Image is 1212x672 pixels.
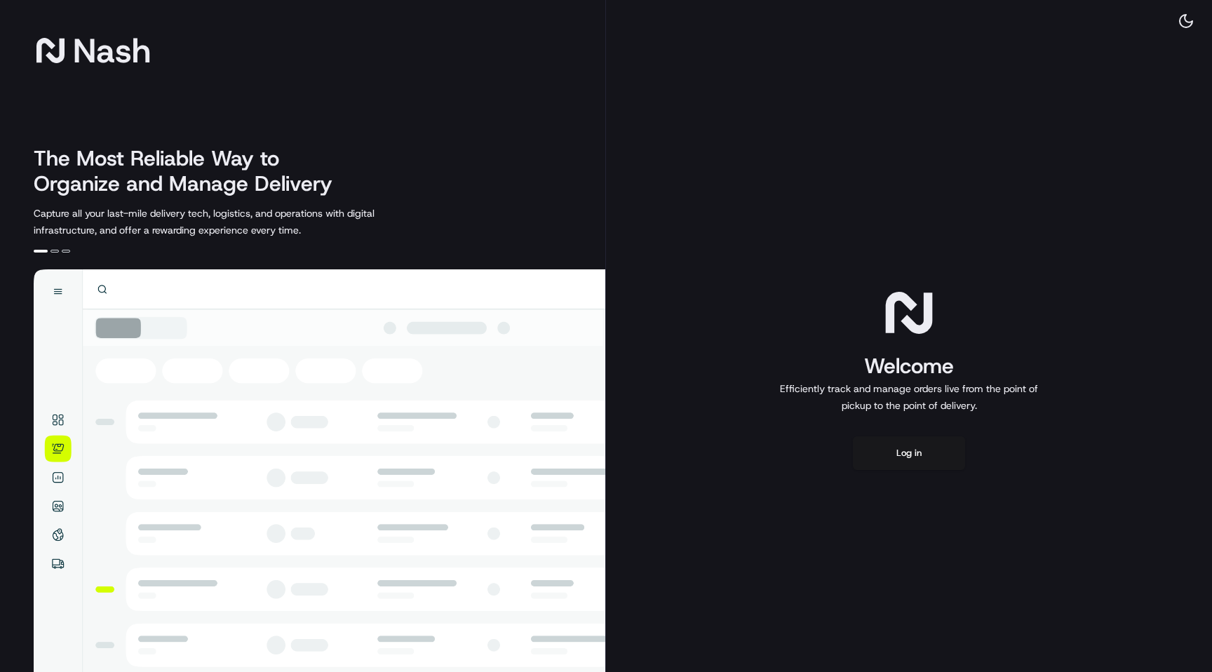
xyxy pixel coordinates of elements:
[34,146,348,196] h2: The Most Reliable Way to Organize and Manage Delivery
[34,205,438,238] p: Capture all your last-mile delivery tech, logistics, and operations with digital infrastructure, ...
[73,36,151,65] span: Nash
[853,436,965,470] button: Log in
[774,352,1044,380] h1: Welcome
[774,380,1044,414] p: Efficiently track and manage orders live from the point of pickup to the point of delivery.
